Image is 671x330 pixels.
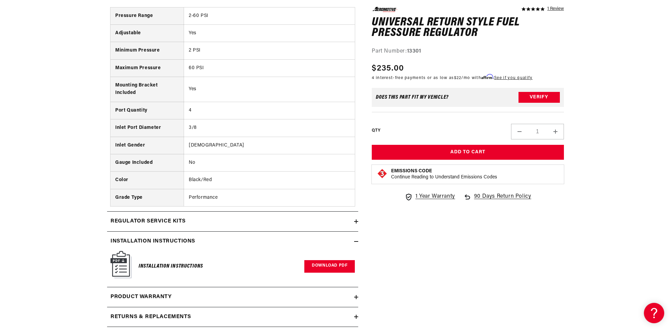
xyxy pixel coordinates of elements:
summary: Product warranty [107,287,358,307]
td: 4 [184,102,355,119]
img: Instruction Manual [110,251,132,278]
span: $235.00 [372,62,404,75]
a: See if you qualify - Learn more about Affirm Financing (opens in modal) [494,76,532,80]
img: Emissions code [377,168,388,179]
th: Minimum Pressure [110,42,184,59]
th: Inlet Port Diameter [110,119,184,137]
p: Continue Reading to Understand Emissions Codes [391,174,497,180]
th: Mounting Bracket Included [110,77,184,102]
span: 1 Year Warranty [415,192,455,201]
strong: Emissions Code [391,169,432,174]
button: Emissions CodeContinue Reading to Understand Emissions Codes [391,168,497,180]
th: Grade Type [110,189,184,206]
span: 90 Days Return Policy [474,192,531,208]
td: 2-60 PSI [184,7,355,25]
span: $22 [454,76,462,80]
a: Download PDF [304,260,355,273]
th: Pressure Range [110,7,184,25]
p: 4 interest-free payments or as low as /mo with . [372,75,532,81]
strong: 13301 [407,48,421,54]
th: Color [110,172,184,189]
td: Yes [184,77,355,102]
th: Gauge Included [110,154,184,172]
td: [DEMOGRAPHIC_DATA] [184,137,355,154]
th: Inlet Gender [110,137,184,154]
td: 60 PSI [184,59,355,77]
th: Maximum Pressure [110,59,184,77]
a: 90 Days Return Policy [463,192,531,208]
summary: Installation Instructions [107,232,358,251]
h2: Regulator Service Kits [110,217,185,226]
summary: Regulator Service Kits [107,212,358,231]
td: 2 PSI [184,42,355,59]
a: 1 Year Warranty [405,192,455,201]
div: Does This part fit My vehicle? [376,95,449,100]
button: Add to Cart [372,145,564,160]
td: No [184,154,355,172]
h2: Product warranty [110,293,172,302]
td: Performance [184,189,355,206]
td: Black/Red [184,172,355,189]
a: 1 reviews [547,7,564,12]
button: Verify [518,92,560,103]
summary: Returns & replacements [107,307,358,327]
div: Part Number: [372,47,564,56]
h2: Installation Instructions [110,237,195,246]
h2: Returns & replacements [110,313,191,322]
span: Affirm [481,74,493,79]
h6: Installation Instructions [139,262,203,271]
th: Adjustable [110,24,184,42]
label: QTY [372,128,380,133]
td: 3/8 [184,119,355,137]
h1: Universal Return Style Fuel Pressure Regulator [372,17,564,38]
th: Port Quantity [110,102,184,119]
td: Yes [184,24,355,42]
